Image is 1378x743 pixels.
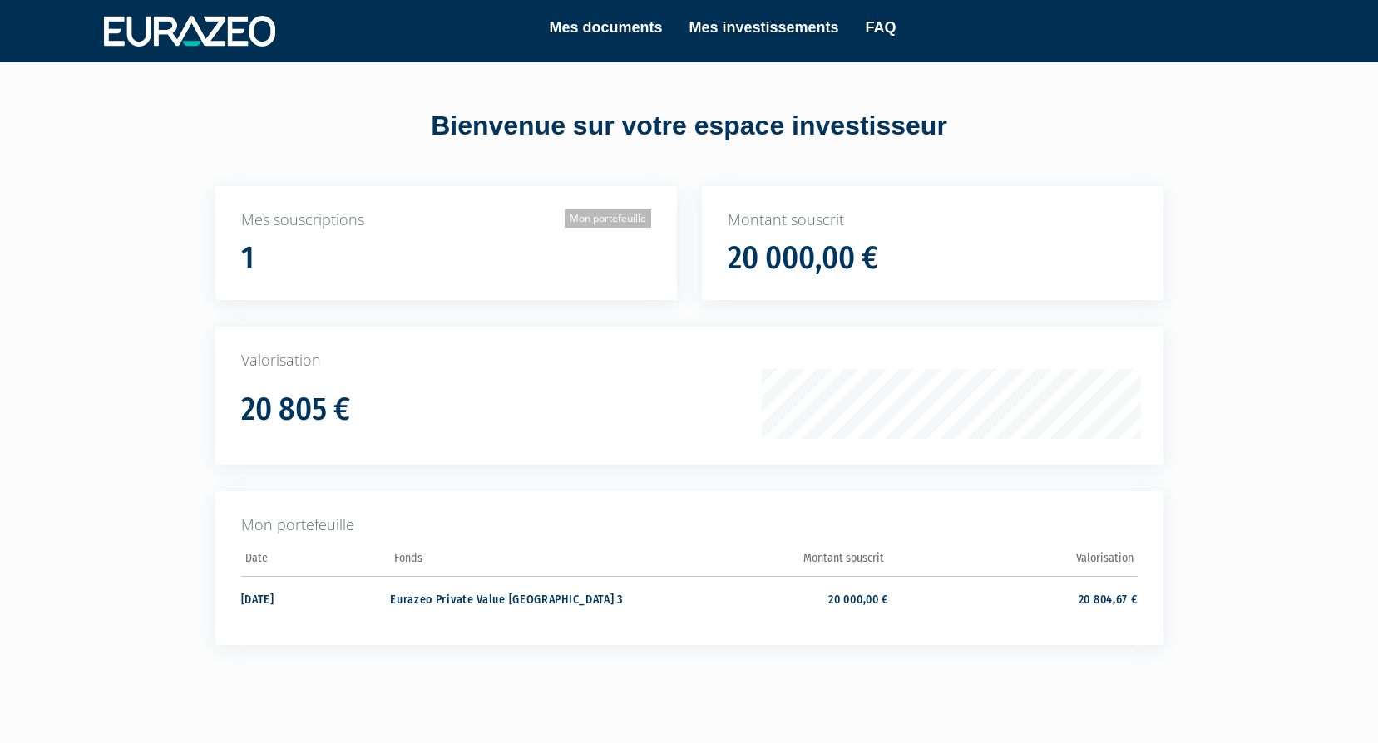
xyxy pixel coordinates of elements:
a: FAQ [866,16,896,39]
img: 1732889491-logotype_eurazeo_blanc_rvb.png [104,16,275,46]
h1: 20 805 € [241,392,350,427]
a: Mes documents [549,16,662,39]
td: Eurazeo Private Value [GEOGRAPHIC_DATA] 3 [390,576,639,620]
a: Mes investissements [689,16,838,39]
p: Mes souscriptions [241,209,651,231]
a: Mon portefeuille [565,209,651,228]
h1: 20 000,00 € [728,241,878,276]
th: Montant souscrit [640,546,888,577]
th: Date [241,546,391,577]
div: Bienvenue sur votre espace investisseur [178,107,1201,145]
h1: 1 [241,241,254,276]
th: Fonds [390,546,639,577]
p: Montant souscrit [728,209,1138,231]
td: [DATE] [241,576,391,620]
p: Mon portefeuille [241,514,1138,536]
td: 20 000,00 € [640,576,888,620]
p: Valorisation [241,350,1138,371]
th: Valorisation [888,546,1137,577]
td: 20 804,67 € [888,576,1137,620]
